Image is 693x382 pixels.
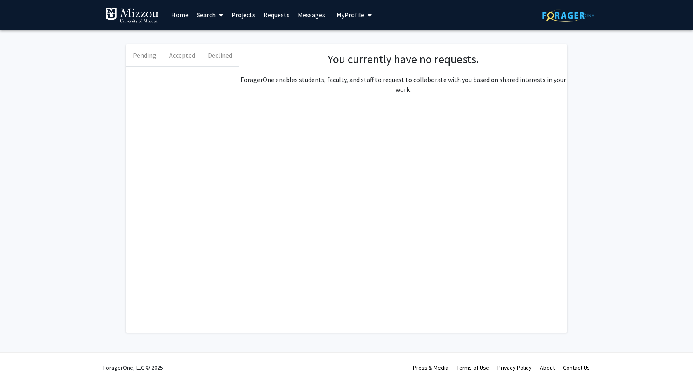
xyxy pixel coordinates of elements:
[337,11,364,19] span: My Profile
[227,0,259,29] a: Projects
[201,44,239,66] button: Declined
[105,7,159,24] img: University of Missouri Logo
[239,75,567,94] p: ForagerOne enables students, faculty, and staff to request to collaborate with you based on share...
[126,44,163,66] button: Pending
[259,0,294,29] a: Requests
[497,364,532,371] a: Privacy Policy
[542,9,594,22] img: ForagerOne Logo
[563,364,590,371] a: Contact Us
[167,0,193,29] a: Home
[457,364,489,371] a: Terms of Use
[103,353,163,382] div: ForagerOne, LLC © 2025
[247,52,559,66] h1: You currently have no requests.
[193,0,227,29] a: Search
[294,0,329,29] a: Messages
[163,44,201,66] button: Accepted
[413,364,448,371] a: Press & Media
[540,364,555,371] a: About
